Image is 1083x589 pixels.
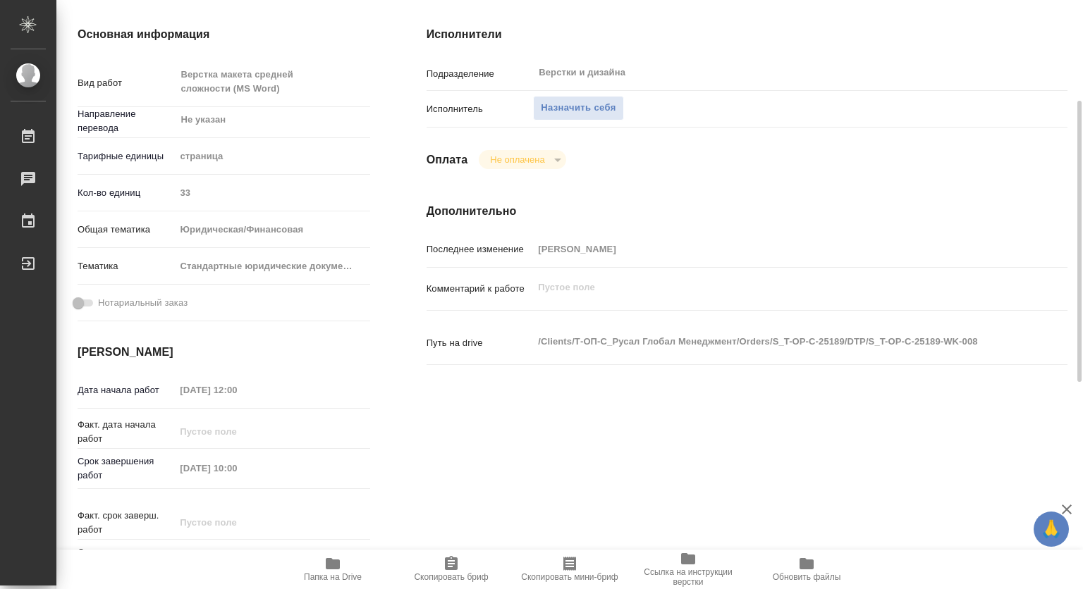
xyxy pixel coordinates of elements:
[427,67,534,81] p: Подразделение
[78,383,175,397] p: Дата начала работ
[78,107,175,135] p: Направление перевода
[175,218,370,242] div: Юридическая/Финансовая
[427,102,534,116] p: Исполнитель
[78,223,175,237] p: Общая тематика
[629,550,747,589] button: Ссылка на инструкции верстки
[78,418,175,446] p: Факт. дата начала работ
[175,458,298,478] input: Пустое поле
[486,154,549,166] button: Не оплачена
[392,550,510,589] button: Скопировать бриф
[78,76,175,90] p: Вид работ
[747,550,866,589] button: Обновить файлы
[175,512,298,533] input: Пустое поле
[637,567,739,587] span: Ссылка на инструкции верстки
[427,242,534,256] p: Последнее изменение
[78,509,175,537] p: Факт. срок заверш. работ
[78,454,175,483] p: Срок завершения работ
[533,330,1014,354] textarea: /Clients/Т-ОП-С_Русал Глобал Менеджмент/Orders/S_T-OP-C-25189/DTP/S_T-OP-C-25189-WK-008
[175,254,370,278] div: Стандартные юридические документы, договоры, уставы
[427,26,1067,43] h4: Исполнители
[427,203,1067,220] h4: Дополнительно
[78,26,370,43] h4: Основная информация
[533,239,1014,259] input: Пустое поле
[533,96,623,120] button: Назначить себя
[427,336,534,350] p: Путь на drive
[98,296,188,310] span: Нотариальный заказ
[414,572,488,582] span: Скопировать бриф
[175,144,370,168] div: страница
[541,100,616,116] span: Назначить себя
[1039,514,1063,544] span: 🙏
[78,344,370,361] h4: [PERSON_NAME]
[479,150,565,169] div: Не оплачена
[427,151,468,168] h4: Оплата
[175,182,370,203] input: Пустое поле
[175,380,298,400] input: Пустое поле
[521,572,618,582] span: Скопировать мини-бриф
[78,186,175,200] p: Кол-во единиц
[78,149,175,163] p: Тарифные единицы
[78,545,175,573] p: Срок завершения услуги
[510,550,629,589] button: Скопировать мини-бриф
[274,550,392,589] button: Папка на Drive
[773,572,841,582] span: Обновить файлы
[175,421,298,442] input: Пустое поле
[78,259,175,273] p: Тематика
[304,572,362,582] span: Папка на Drive
[427,282,534,296] p: Комментарий к работе
[1034,512,1069,547] button: 🙏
